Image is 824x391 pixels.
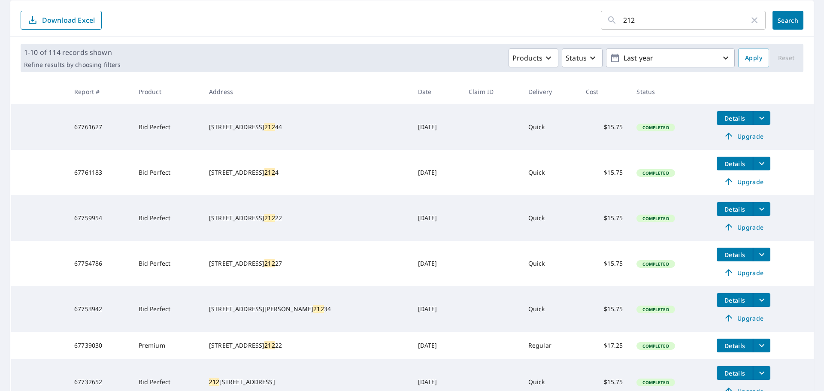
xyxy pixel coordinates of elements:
div: [STREET_ADDRESS] 44 [209,123,404,131]
button: filesDropdownBtn-67739030 [753,339,770,352]
td: Regular [521,332,579,359]
button: detailsBtn-67761183 [717,157,753,170]
span: Search [779,16,797,24]
button: filesDropdownBtn-67761183 [753,157,770,170]
button: Last year [606,48,735,67]
th: Delivery [521,79,579,104]
th: Address [202,79,411,104]
span: Details [722,205,748,213]
button: detailsBtn-67732652 [717,366,753,380]
td: 67753942 [67,286,132,332]
a: Upgrade [717,266,770,279]
td: 67759954 [67,195,132,241]
th: Status [630,79,710,104]
a: Upgrade [717,220,770,234]
p: Download Excel [42,15,95,25]
td: Quick [521,104,579,150]
td: Quick [521,150,579,195]
th: Report # [67,79,132,104]
td: Bid Perfect [132,195,202,241]
div: [STREET_ADDRESS][PERSON_NAME] 34 [209,305,404,313]
button: Apply [738,48,769,67]
button: filesDropdownBtn-67759954 [753,202,770,216]
th: Claim ID [462,79,521,104]
mark: 212 [264,341,275,349]
button: Products [509,48,558,67]
button: detailsBtn-67759954 [717,202,753,216]
td: [DATE] [411,195,462,241]
button: detailsBtn-67761627 [717,111,753,125]
p: Refine results by choosing filters [24,61,121,69]
input: Address, Report #, Claim ID, etc. [623,8,749,32]
p: Products [512,53,542,63]
span: Completed [637,306,674,312]
th: Date [411,79,462,104]
span: Upgrade [722,131,765,141]
div: [STREET_ADDRESS] 4 [209,168,404,177]
span: Completed [637,124,674,130]
td: Bid Perfect [132,286,202,332]
button: filesDropdownBtn-67754786 [753,248,770,261]
td: Quick [521,286,579,332]
th: Cost [579,79,630,104]
td: $15.75 [579,104,630,150]
td: [DATE] [411,150,462,195]
span: Upgrade [722,313,765,323]
td: [DATE] [411,286,462,332]
span: Details [722,251,748,259]
td: $15.75 [579,195,630,241]
a: Upgrade [717,129,770,143]
td: Quick [521,241,579,286]
td: 67754786 [67,241,132,286]
mark: 212 [264,259,275,267]
mark: 212 [209,378,219,386]
span: Completed [637,261,674,267]
td: Quick [521,195,579,241]
td: [DATE] [411,332,462,359]
span: Completed [637,343,674,349]
span: Details [722,342,748,350]
td: Premium [132,332,202,359]
button: filesDropdownBtn-67753942 [753,293,770,307]
button: detailsBtn-67754786 [717,248,753,261]
p: 1-10 of 114 records shown [24,47,121,58]
td: 67739030 [67,332,132,359]
mark: 212 [264,168,275,176]
th: Product [132,79,202,104]
p: Status [566,53,587,63]
button: Download Excel [21,11,102,30]
span: Upgrade [722,222,765,232]
span: Apply [745,53,762,64]
span: Details [722,114,748,122]
span: Completed [637,379,674,385]
p: Last year [620,51,721,66]
a: Upgrade [717,175,770,188]
td: 67761627 [67,104,132,150]
div: [STREET_ADDRESS] [209,378,404,386]
button: Status [562,48,603,67]
button: filesDropdownBtn-67761627 [753,111,770,125]
td: Bid Perfect [132,241,202,286]
mark: 212 [264,214,275,222]
mark: 212 [264,123,275,131]
span: Completed [637,170,674,176]
span: Completed [637,215,674,221]
div: [STREET_ADDRESS] 27 [209,259,404,268]
div: [STREET_ADDRESS] 22 [209,341,404,350]
button: detailsBtn-67753942 [717,293,753,307]
td: $15.75 [579,241,630,286]
td: Bid Perfect [132,104,202,150]
span: Upgrade [722,267,765,278]
button: Search [772,11,803,30]
span: Upgrade [722,176,765,187]
td: $15.75 [579,150,630,195]
span: Details [722,296,748,304]
a: Upgrade [717,311,770,325]
td: Bid Perfect [132,150,202,195]
button: filesDropdownBtn-67732652 [753,366,770,380]
span: Details [722,369,748,377]
td: [DATE] [411,241,462,286]
mark: 212 [313,305,324,313]
div: [STREET_ADDRESS] 22 [209,214,404,222]
button: detailsBtn-67739030 [717,339,753,352]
